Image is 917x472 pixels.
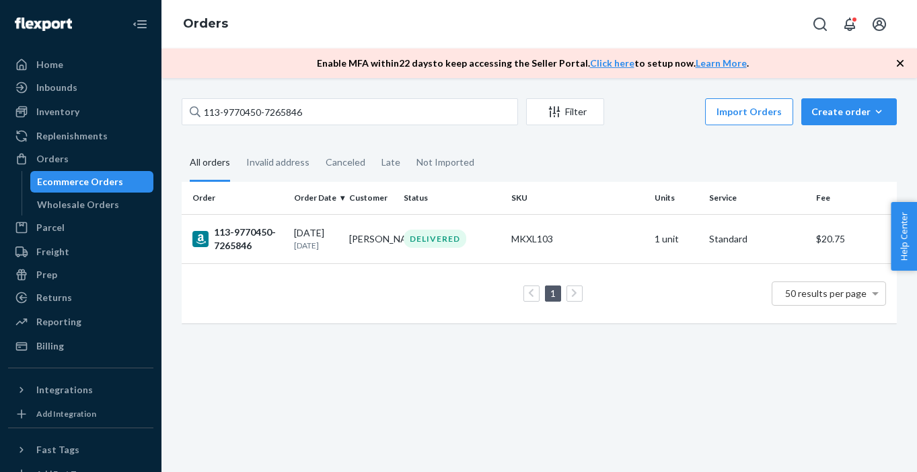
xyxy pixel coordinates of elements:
button: Help Center [891,202,917,271]
button: Fast Tags [8,439,153,461]
div: Filter [527,105,603,119]
button: Open account menu [866,11,893,38]
button: Open notifications [836,11,863,38]
div: MKXL103 [511,232,644,246]
a: Prep [8,264,153,285]
p: Enable MFA within 22 days to keep accessing the Seller Portal. to setup now. . [317,57,749,70]
div: Returns [36,291,72,304]
div: Orders [36,152,69,166]
div: Home [36,58,63,71]
div: [DATE] [294,226,338,251]
div: Add Integration [36,408,96,419]
button: Filter [526,98,604,125]
a: Inventory [8,101,153,123]
div: Not Imported [416,145,474,180]
th: Order Date [289,182,344,214]
button: Open Search Box [807,11,834,38]
button: Integrations [8,379,153,401]
div: Canceled [326,145,365,180]
a: Learn More [696,57,747,69]
td: 1 unit [649,214,704,263]
th: SKU [506,182,649,214]
div: Replenishments [36,129,108,143]
a: Inbounds [8,77,153,98]
button: Close Navigation [126,11,153,38]
a: Page 1 is your current page [548,288,558,299]
th: Status [398,182,505,214]
a: Orders [183,16,228,31]
th: Order [182,182,289,214]
div: Freight [36,245,69,259]
div: Prep [36,268,57,281]
a: Replenishments [8,125,153,147]
td: [PERSON_NAME] [344,214,399,263]
th: Fee [811,182,897,214]
td: $20.75 [811,214,897,263]
a: Add Integration [8,406,153,422]
a: Freight [8,241,153,263]
a: Ecommerce Orders [30,171,154,193]
a: Billing [8,335,153,357]
a: Reporting [8,311,153,333]
div: Fast Tags [36,443,79,457]
div: Reporting [36,315,81,329]
div: All orders [190,145,230,182]
div: Ecommerce Orders [37,175,123,189]
th: Units [649,182,704,214]
button: Create order [801,98,897,125]
div: Integrations [36,383,93,397]
a: Wholesale Orders [30,194,154,215]
input: Search orders [182,98,518,125]
p: [DATE] [294,240,338,251]
p: Standard [709,232,805,246]
div: Invalid address [246,145,309,180]
div: Parcel [36,221,65,234]
button: Import Orders [705,98,793,125]
a: Returns [8,287,153,308]
div: Inventory [36,105,79,119]
th: Service [704,182,811,214]
a: Orders [8,148,153,170]
img: Flexport logo [15,18,72,31]
div: 113-9770450-7265846 [192,226,283,252]
a: Parcel [8,217,153,238]
span: 50 results per page [785,288,867,299]
div: Customer [349,192,394,203]
div: Inbounds [36,81,77,94]
div: Late [381,145,400,180]
div: Create order [811,105,887,119]
div: Wholesale Orders [37,198,119,211]
a: Click here [590,57,634,69]
ol: breadcrumbs [172,5,239,44]
div: DELIVERED [404,230,466,248]
div: Billing [36,339,64,353]
a: Home [8,54,153,75]
iframe: Opens a widget where you can chat to one of our agents [830,432,904,465]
